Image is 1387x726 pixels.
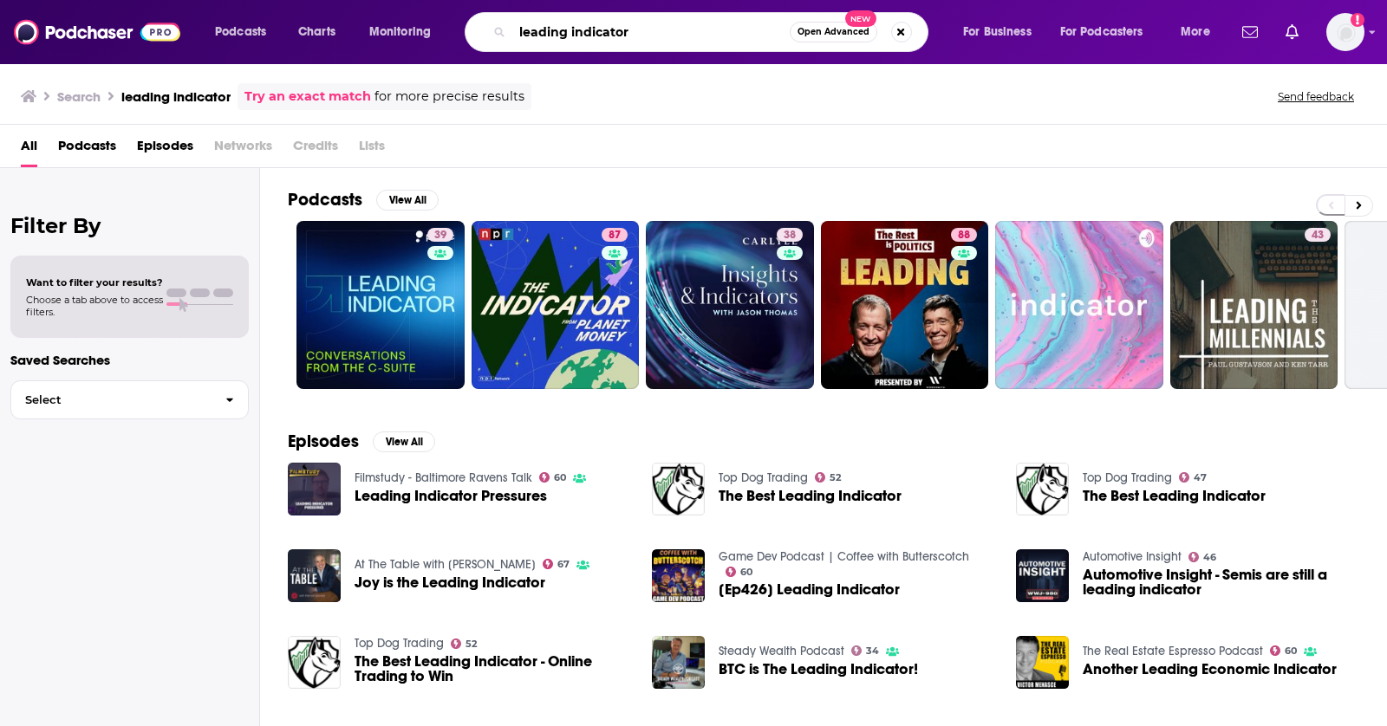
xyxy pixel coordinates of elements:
[376,190,439,211] button: View All
[539,472,567,483] a: 60
[287,18,346,46] a: Charts
[652,549,705,602] img: [Ep426] Leading Indicator
[790,22,877,42] button: Open AdvancedNew
[288,431,359,452] h2: Episodes
[14,16,180,49] img: Podchaser - Follow, Share and Rate Podcasts
[1049,18,1169,46] button: open menu
[215,20,266,44] span: Podcasts
[719,662,918,677] a: BTC is The Leading Indicator!
[1273,89,1359,104] button: Send feedback
[359,132,385,167] span: Lists
[1312,227,1324,244] span: 43
[719,549,969,564] a: Game Dev Podcast | Coffee with Butterscotch
[1203,554,1216,561] span: 46
[26,294,163,318] span: Choose a tab above to access filters.
[466,640,477,648] span: 52
[719,489,902,503] a: The Best Leading Indicator
[1285,647,1297,655] span: 60
[557,561,570,568] span: 67
[554,474,566,482] span: 60
[288,463,341,515] img: Leading Indicator Pressures
[1083,644,1263,658] a: The Real Estate Espresso Podcast
[288,636,341,689] img: The Best Leading Indicator - Online Trading to Win
[740,568,752,576] span: 60
[10,352,249,368] p: Saved Searches
[288,189,439,211] a: PodcastsView All
[1305,228,1331,242] a: 43
[288,549,341,602] img: Joy is the Leading Indicator
[830,474,841,482] span: 52
[1326,13,1364,51] button: Show profile menu
[203,18,289,46] button: open menu
[1083,567,1359,597] span: Automotive Insight - Semis are still a leading indicator
[374,87,524,107] span: for more precise results
[1083,489,1266,503] a: The Best Leading Indicator
[58,132,116,167] a: Podcasts
[214,132,272,167] span: Networks
[357,18,453,46] button: open menu
[1016,636,1069,689] img: Another Leading Economic Indicator
[821,221,989,389] a: 88
[1016,549,1069,602] img: Automotive Insight - Semis are still a leading indicator
[121,88,231,105] h3: leading indicator
[10,213,249,238] h2: Filter By
[355,654,631,684] span: The Best Leading Indicator - Online Trading to Win
[288,431,435,452] a: EpisodesView All
[784,227,796,244] span: 38
[726,567,753,577] a: 60
[1083,549,1182,564] a: Automotive Insight
[798,28,869,36] span: Open Advanced
[1016,463,1069,515] img: The Best Leading Indicator
[719,470,808,485] a: Top Dog Trading
[1083,470,1172,485] a: Top Dog Trading
[373,431,435,452] button: View All
[845,10,876,27] span: New
[1170,221,1338,389] a: 43
[958,227,970,244] span: 88
[11,394,212,405] span: Select
[1351,13,1364,27] svg: Add a profile image
[1194,474,1207,482] span: 47
[1060,20,1143,44] span: For Podcasters
[602,228,628,242] a: 87
[21,132,37,167] a: All
[646,221,814,389] a: 38
[652,636,705,689] img: BTC is The Leading Indicator!
[719,644,844,658] a: Steady Wealth Podcast
[963,20,1032,44] span: For Business
[355,575,545,590] a: Joy is the Leading Indicator
[777,228,803,242] a: 38
[1181,20,1210,44] span: More
[137,132,193,167] a: Episodes
[609,227,621,244] span: 87
[1279,17,1306,47] a: Show notifications dropdown
[1083,662,1337,677] a: Another Leading Economic Indicator
[481,12,945,52] div: Search podcasts, credits, & more...
[951,18,1053,46] button: open menu
[288,189,362,211] h2: Podcasts
[719,582,900,597] a: [Ep426] Leading Indicator
[1169,18,1232,46] button: open menu
[26,276,163,288] span: Want to filter your results?
[652,463,705,515] img: The Best Leading Indicator
[355,557,536,572] a: At The Table with Patrick Lencioni
[1188,552,1217,562] a: 46
[512,18,790,46] input: Search podcasts, credits, & more...
[355,489,547,503] a: Leading Indicator Pressures
[1270,645,1298,656] a: 60
[815,472,842,483] a: 52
